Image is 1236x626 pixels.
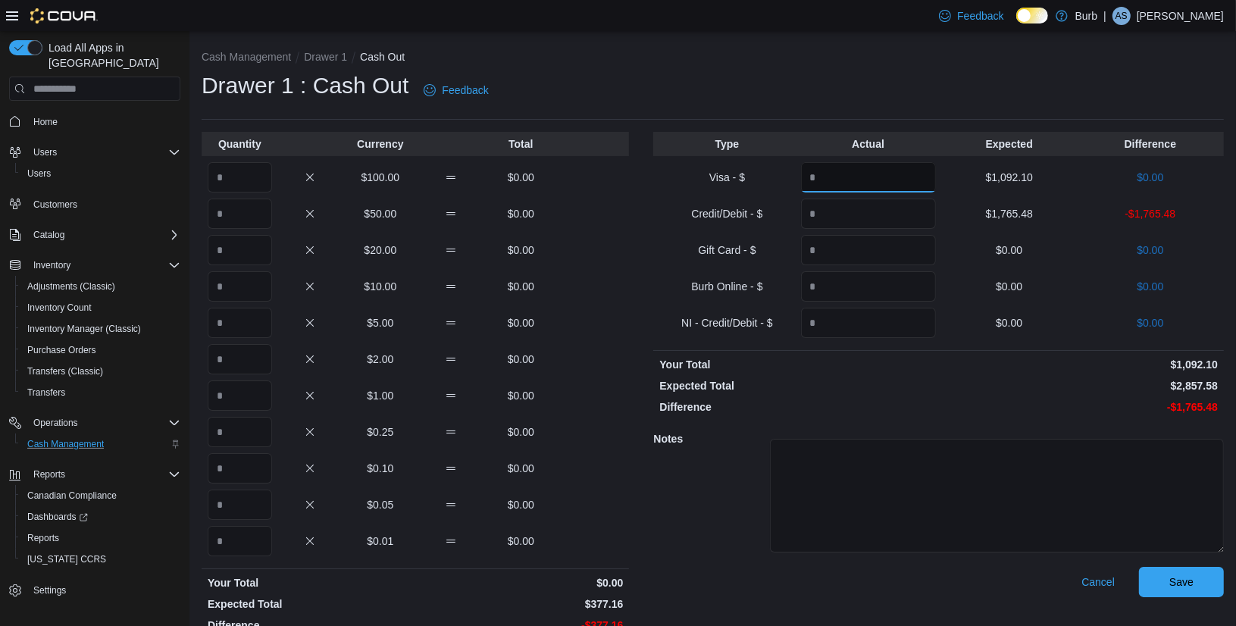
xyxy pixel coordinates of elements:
[27,196,83,214] a: Customers
[1083,315,1218,330] p: $0.00
[659,378,935,393] p: Expected Total
[489,461,553,476] p: $0.00
[21,164,180,183] span: Users
[27,280,115,293] span: Adjustments (Classic)
[27,465,71,484] button: Reports
[442,83,488,98] span: Feedback
[659,243,794,258] p: Gift Card - $
[653,424,767,454] h5: Notes
[21,508,94,526] a: Dashboards
[208,417,272,447] input: Quantity
[33,468,65,480] span: Reports
[33,229,64,241] span: Catalog
[1103,7,1106,25] p: |
[21,383,71,402] a: Transfers
[1139,567,1224,597] button: Save
[3,224,186,246] button: Catalog
[27,414,84,432] button: Operations
[942,136,1077,152] p: Expected
[801,308,936,338] input: Quantity
[659,136,794,152] p: Type
[489,424,553,440] p: $0.00
[15,361,186,382] button: Transfers (Classic)
[1075,7,1098,25] p: Burb
[942,206,1077,221] p: $1,765.48
[3,412,186,434] button: Operations
[21,164,57,183] a: Users
[33,199,77,211] span: Customers
[21,362,180,380] span: Transfers (Classic)
[21,277,121,296] a: Adjustments (Classic)
[489,170,553,185] p: $0.00
[21,529,180,547] span: Reports
[27,323,141,335] span: Inventory Manager (Classic)
[15,549,186,570] button: [US_STATE] CCRS
[208,235,272,265] input: Quantity
[801,271,936,302] input: Quantity
[208,136,272,152] p: Quantity
[801,162,936,192] input: Quantity
[208,308,272,338] input: Quantity
[27,195,180,214] span: Customers
[15,434,186,455] button: Cash Management
[348,461,412,476] p: $0.10
[3,142,186,163] button: Users
[489,534,553,549] p: $0.00
[348,534,412,549] p: $0.01
[659,170,794,185] p: Visa - $
[3,255,186,276] button: Inventory
[27,365,103,377] span: Transfers (Classic)
[348,279,412,294] p: $10.00
[208,162,272,192] input: Quantity
[21,299,98,317] a: Inventory Count
[27,167,51,180] span: Users
[489,388,553,403] p: $0.00
[1083,136,1218,152] p: Difference
[21,487,180,505] span: Canadian Compliance
[27,532,59,544] span: Reports
[27,553,106,565] span: [US_STATE] CCRS
[208,453,272,484] input: Quantity
[21,550,112,568] a: [US_STATE] CCRS
[489,206,553,221] p: $0.00
[21,320,180,338] span: Inventory Manager (Classic)
[1169,574,1194,590] span: Save
[15,485,186,506] button: Canadian Compliance
[27,111,180,130] span: Home
[21,435,180,453] span: Cash Management
[202,70,408,101] h1: Drawer 1 : Cash Out
[348,424,412,440] p: $0.25
[15,527,186,549] button: Reports
[942,378,1218,393] p: $2,857.58
[27,511,88,523] span: Dashboards
[1016,8,1048,23] input: Dark Mode
[202,51,291,63] button: Cash Management
[33,116,58,128] span: Home
[208,596,412,612] p: Expected Total
[3,193,186,215] button: Customers
[15,382,186,403] button: Transfers
[27,490,117,502] span: Canadian Compliance
[33,417,78,429] span: Operations
[942,243,1077,258] p: $0.00
[208,490,272,520] input: Quantity
[21,341,102,359] a: Purchase Orders
[15,297,186,318] button: Inventory Count
[202,49,1224,67] nav: An example of EuiBreadcrumbs
[30,8,98,23] img: Cova
[27,226,180,244] span: Catalog
[659,357,935,372] p: Your Total
[21,277,180,296] span: Adjustments (Classic)
[27,143,180,161] span: Users
[1081,574,1115,590] span: Cancel
[659,279,794,294] p: Burb Online - $
[942,170,1077,185] p: $1,092.10
[304,51,347,63] button: Drawer 1
[27,344,96,356] span: Purchase Orders
[1083,279,1218,294] p: $0.00
[1075,567,1121,597] button: Cancel
[27,143,63,161] button: Users
[15,506,186,527] a: Dashboards
[348,170,412,185] p: $100.00
[208,199,272,229] input: Quantity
